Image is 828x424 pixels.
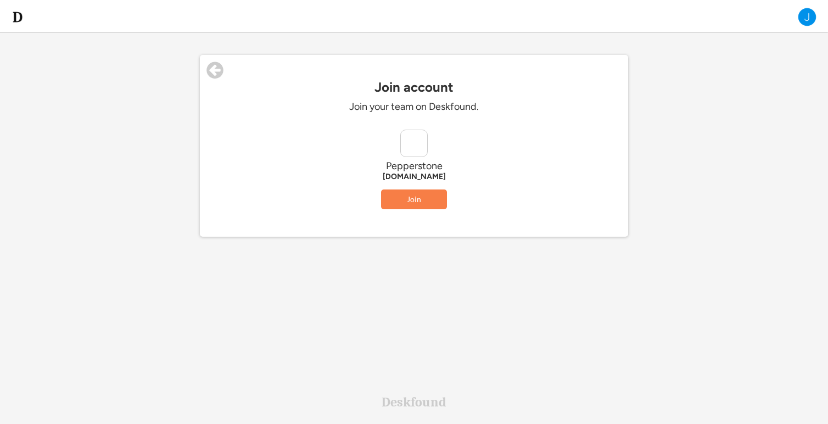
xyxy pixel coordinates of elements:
img: J.png [797,7,817,27]
button: Join [381,189,447,209]
img: yH5BAEAAAAALAAAAAABAAEAAAIBRAA7 [401,130,427,157]
div: Join your team on Deskfound. [249,101,579,113]
img: d-whitebg.png [11,10,24,24]
div: Deskfound [382,395,446,409]
div: [DOMAIN_NAME] [249,172,579,181]
div: Pepperstone [249,160,579,172]
div: Join account [200,80,628,95]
